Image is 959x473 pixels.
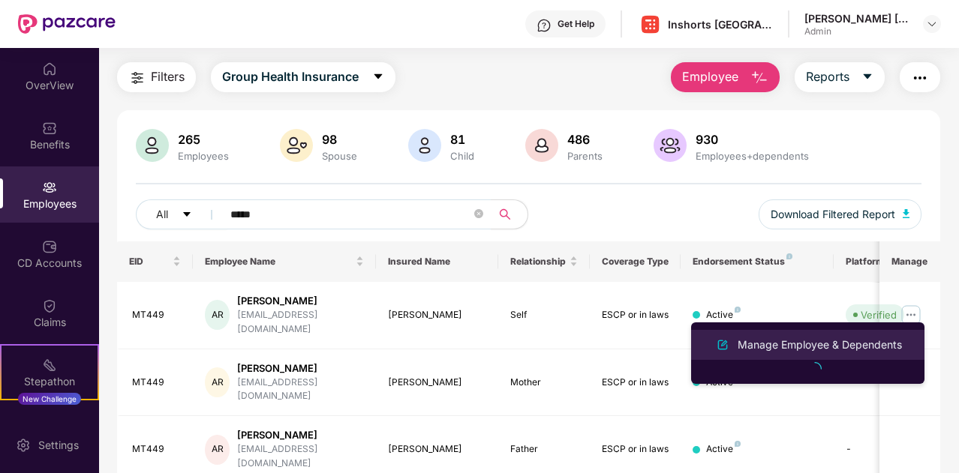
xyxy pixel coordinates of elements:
div: Spouse [319,150,360,162]
button: Filters [117,62,196,92]
img: manageButton [899,303,923,327]
img: svg+xml;base64,PHN2ZyB4bWxucz0iaHR0cDovL3d3dy53My5vcmcvMjAwMC9zdmciIHhtbG5zOnhsaW5rPSJodHRwOi8vd3... [525,129,558,162]
div: Employees [175,150,232,162]
span: caret-down [861,70,873,84]
span: Relationship [510,256,567,268]
span: search [491,208,520,220]
div: [EMAIL_ADDRESS][DOMAIN_NAME] [237,442,364,471]
div: Endorsement Status [693,256,821,268]
th: Insured Name [376,241,498,282]
img: svg+xml;base64,PHN2ZyB4bWxucz0iaHR0cDovL3d3dy53My5vcmcvMjAwMC9zdmciIHhtbG5zOnhsaW5rPSJodHRwOi8vd3... [136,129,169,162]
div: MT449 [132,442,182,457]
div: Active [706,442,741,457]
span: Employee Name [205,256,353,268]
div: Stepathon [2,374,98,389]
span: close-circle [474,208,483,222]
img: svg+xml;base64,PHN2ZyB4bWxucz0iaHR0cDovL3d3dy53My5vcmcvMjAwMC9zdmciIHhtbG5zOnhsaW5rPSJodHRwOi8vd3... [280,129,313,162]
div: Active [706,308,741,322]
div: Child [447,150,477,162]
div: [PERSON_NAME] [237,294,364,308]
span: caret-down [182,209,192,221]
button: Employee [671,62,780,92]
img: svg+xml;base64,PHN2ZyB4bWxucz0iaHR0cDovL3d3dy53My5vcmcvMjAwMC9zdmciIHhtbG5zOnhsaW5rPSJodHRwOi8vd3... [654,129,687,162]
div: [PERSON_NAME] [388,376,486,390]
span: All [156,206,168,223]
div: [PERSON_NAME] [237,361,364,376]
div: MT449 [132,308,182,322]
div: Manage Employee & Dependents [735,337,905,353]
div: 265 [175,132,232,147]
div: ESCP or in laws [602,376,669,390]
div: [PERSON_NAME] [388,308,486,322]
img: svg+xml;base64,PHN2ZyB4bWxucz0iaHR0cDovL3d3dy53My5vcmcvMjAwMC9zdmciIHdpZHRoPSIyMSIgaGVpZ2h0PSIyMC... [42,358,57,373]
div: [EMAIL_ADDRESS][DOMAIN_NAME] [237,308,364,337]
th: Manage [879,241,940,282]
div: Get Help [558,18,594,30]
img: svg+xml;base64,PHN2ZyB4bWxucz0iaHR0cDovL3d3dy53My5vcmcvMjAwMC9zdmciIHhtbG5zOnhsaW5rPSJodHRwOi8vd3... [750,69,768,87]
div: Inshorts [GEOGRAPHIC_DATA] Advertising And Services Private Limited [668,17,773,31]
img: New Pazcare Logo [18,14,116,34]
img: svg+xml;base64,PHN2ZyB4bWxucz0iaHR0cDovL3d3dy53My5vcmcvMjAwMC9zdmciIHdpZHRoPSI4IiBoZWlnaHQ9IjgiIH... [735,441,741,447]
span: Employee [682,67,738,86]
button: search [491,199,528,229]
div: [EMAIL_ADDRESS][DOMAIN_NAME] [237,376,364,404]
div: Parents [564,150,606,162]
div: Mother [510,376,578,390]
div: Employees+dependents [693,150,812,162]
div: 81 [447,132,477,147]
th: Employee Name [193,241,376,282]
img: svg+xml;base64,PHN2ZyBpZD0iSGVscC0zMngzMiIgeG1sbnM9Imh0dHA6Ly93d3cudzMub3JnLzIwMDAvc3ZnIiB3aWR0aD... [537,18,552,33]
div: Admin [804,25,909,37]
img: svg+xml;base64,PHN2ZyBpZD0iSG9tZSIgeG1sbnM9Imh0dHA6Ly93d3cudzMub3JnLzIwMDAvc3ZnIiB3aWR0aD0iMjAiIG... [42,61,57,76]
span: close-circle [474,209,483,218]
div: [PERSON_NAME] [388,442,486,457]
th: Relationship [498,241,590,282]
img: svg+xml;base64,PHN2ZyBpZD0iQ0RfQWNjb3VudHMiIGRhdGEtbmFtZT0iQ0QgQWNjb3VudHMiIHhtbG5zPSJodHRwOi8vd3... [42,239,57,254]
img: Inshorts%20Logo.png [639,13,661,35]
div: AR [205,367,230,397]
div: Settings [34,438,83,453]
div: ESCP or in laws [602,442,669,457]
div: 486 [564,132,606,147]
div: AR [205,300,230,330]
img: svg+xml;base64,PHN2ZyB4bWxucz0iaHR0cDovL3d3dy53My5vcmcvMjAwMC9zdmciIHdpZHRoPSIyNCIgaGVpZ2h0PSIyNC... [128,69,146,87]
img: svg+xml;base64,PHN2ZyB4bWxucz0iaHR0cDovL3d3dy53My5vcmcvMjAwMC9zdmciIHdpZHRoPSIyNCIgaGVpZ2h0PSIyNC... [911,69,929,87]
div: AR [205,435,230,465]
span: EID [129,256,170,268]
div: New Challenge [18,393,81,405]
th: EID [117,241,194,282]
span: Download Filtered Report [771,206,895,223]
div: Verified [861,307,897,322]
img: svg+xml;base64,PHN2ZyB4bWxucz0iaHR0cDovL3d3dy53My5vcmcvMjAwMC9zdmciIHdpZHRoPSI4IiBoZWlnaHQ9IjgiIH... [786,253,792,259]
img: svg+xml;base64,PHN2ZyB4bWxucz0iaHR0cDovL3d3dy53My5vcmcvMjAwMC9zdmciIHhtbG5zOnhsaW5rPSJodHRwOi8vd3... [408,129,441,162]
span: loading [808,362,822,376]
img: svg+xml;base64,PHN2ZyBpZD0iRHJvcGRvd24tMzJ4MzIiIHhtbG5zPSJodHRwOi8vd3d3LnczLm9yZy8yMDAwL3N2ZyIgd2... [926,18,938,30]
img: svg+xml;base64,PHN2ZyBpZD0iRW1wbG95ZWVzIiB4bWxucz0iaHR0cDovL3d3dy53My5vcmcvMjAwMC9zdmciIHdpZHRoPS... [42,180,57,195]
div: Platform Status [846,256,928,268]
button: Download Filtered Report [759,199,922,229]
div: ESCP or in laws [602,308,669,322]
span: caret-down [372,70,384,84]
img: svg+xml;base64,PHN2ZyB4bWxucz0iaHR0cDovL3d3dy53My5vcmcvMjAwMC9zdmciIHhtbG5zOnhsaW5rPSJodHRwOi8vd3... [714,336,732,354]
img: svg+xml;base64,PHN2ZyBpZD0iQ2xhaW0iIHhtbG5zPSJodHRwOi8vd3d3LnczLm9yZy8yMDAwL3N2ZyIgd2lkdGg9IjIwIi... [42,298,57,313]
div: 98 [319,132,360,147]
div: Father [510,442,578,457]
button: Group Health Insurancecaret-down [211,62,395,92]
span: Reports [806,67,849,86]
div: Self [510,308,578,322]
button: Reportscaret-down [795,62,885,92]
div: MT449 [132,376,182,390]
button: Allcaret-down [136,199,227,229]
img: svg+xml;base64,PHN2ZyBpZD0iU2V0dGluZy0yMHgyMCIgeG1sbnM9Imh0dHA6Ly93d3cudzMub3JnLzIwMDAvc3ZnIiB3aW... [16,438,31,453]
span: Filters [151,67,185,86]
div: [PERSON_NAME] [PERSON_NAME] [804,11,909,25]
span: Group Health Insurance [222,67,359,86]
div: 930 [693,132,812,147]
img: svg+xml;base64,PHN2ZyBpZD0iQmVuZWZpdHMiIHhtbG5zPSJodHRwOi8vd3d3LnczLm9yZy8yMDAwL3N2ZyIgd2lkdGg9Ij... [42,121,57,136]
img: svg+xml;base64,PHN2ZyB4bWxucz0iaHR0cDovL3d3dy53My5vcmcvMjAwMC9zdmciIHhtbG5zOnhsaW5rPSJodHRwOi8vd3... [903,209,910,218]
img: svg+xml;base64,PHN2ZyB4bWxucz0iaHR0cDovL3d3dy53My5vcmcvMjAwMC9zdmciIHdpZHRoPSI4IiBoZWlnaHQ9IjgiIH... [735,307,741,313]
th: Coverage Type [590,241,681,282]
div: [PERSON_NAME] [237,428,364,442]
